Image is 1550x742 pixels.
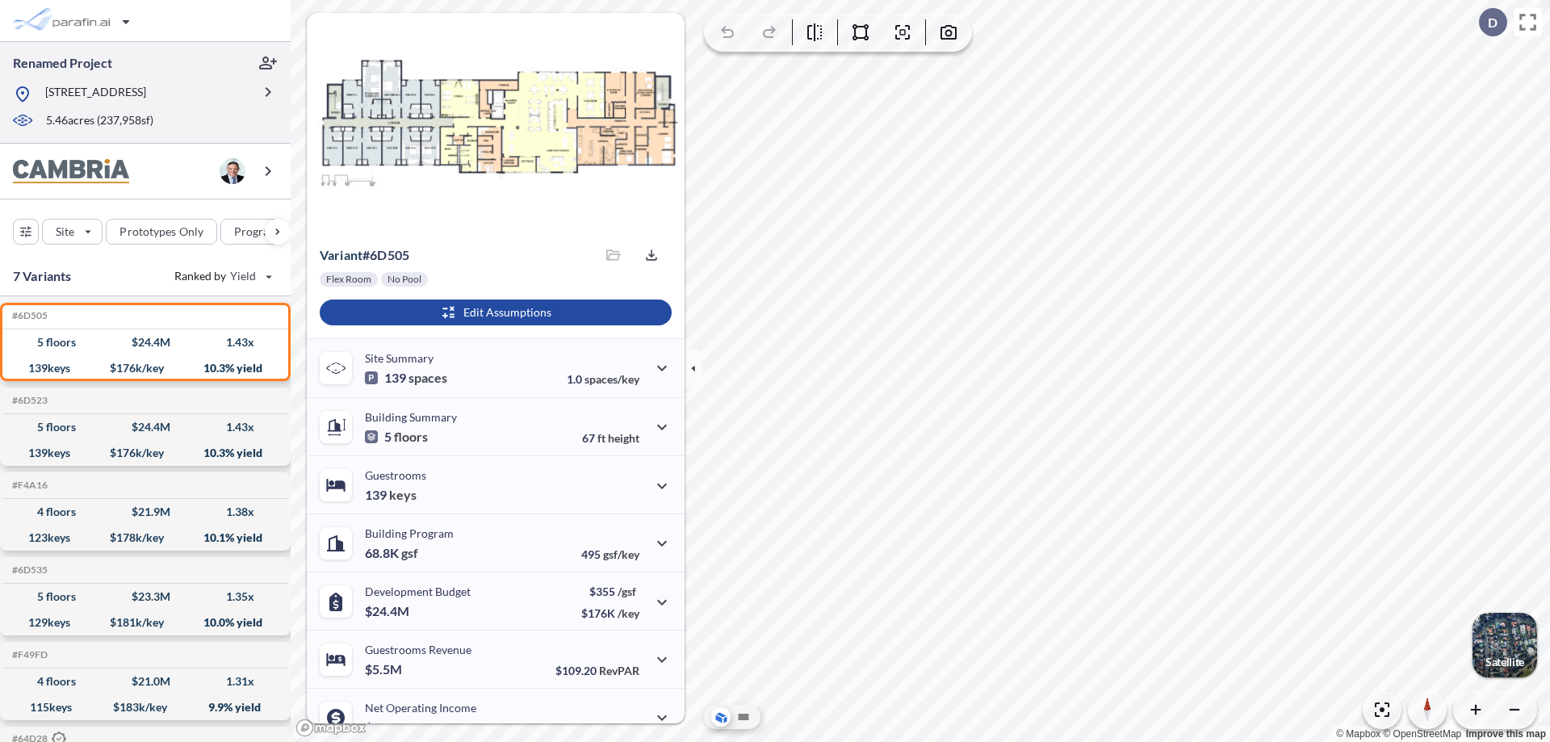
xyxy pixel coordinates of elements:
p: [STREET_ADDRESS] [45,84,146,104]
span: RevPAR [599,664,639,677]
p: 495 [581,547,639,561]
button: Prototypes Only [106,219,217,245]
p: 68.8K [365,545,418,561]
span: margin [604,722,639,736]
span: keys [389,487,417,503]
span: floors [394,429,428,445]
p: Guestrooms [365,468,426,482]
span: ft [597,431,605,445]
p: Site [56,224,74,240]
h5: Click to copy the code [9,310,48,321]
span: spaces/key [584,372,639,386]
p: 5 [365,429,428,445]
a: Mapbox homepage [295,719,367,737]
p: Flex Room [326,273,371,286]
button: Program [220,219,308,245]
p: 139 [365,370,447,386]
a: Mapbox [1336,728,1380,740]
p: Net Operating Income [365,701,476,715]
span: Variant [320,247,362,262]
span: /gsf [618,585,636,598]
h5: Click to copy the code [9,395,48,406]
button: Aerial View [711,707,731,727]
p: 139 [365,487,417,503]
span: /key [618,606,639,620]
button: Edit Assumptions [320,300,672,325]
h5: Click to copy the code [9,649,48,660]
img: Switcher Image [1472,613,1537,677]
p: 45.0% [571,722,639,736]
p: Renamed Project [13,54,112,72]
p: $24.4M [365,603,412,619]
p: 67 [582,431,639,445]
p: $5.5M [365,661,404,677]
span: gsf [401,545,418,561]
p: 7 Variants [13,266,72,286]
p: Building Program [365,526,454,540]
p: D [1488,15,1498,30]
p: Building Summary [365,410,457,424]
span: Yield [230,268,257,284]
a: Improve this map [1466,728,1546,740]
p: $355 [581,585,639,598]
p: 1.0 [567,372,639,386]
p: Site Summary [365,351,434,365]
span: height [608,431,639,445]
p: Program [234,224,279,240]
p: $2.5M [365,719,404,736]
p: Edit Assumptions [463,304,551,321]
span: spaces [408,370,447,386]
p: Development Budget [365,585,471,598]
span: gsf/key [603,547,639,561]
p: # 6d505 [320,247,409,263]
button: Site Plan [734,707,753,727]
p: 5.46 acres ( 237,958 sf) [46,112,153,130]
button: Switcher ImageSatellite [1472,613,1537,677]
p: Satellite [1485,656,1524,669]
h5: Click to copy the code [9,480,48,491]
p: Prototypes Only [119,224,203,240]
h5: Click to copy the code [9,564,48,576]
p: No Pool [387,273,421,286]
p: Guestrooms Revenue [365,643,471,656]
img: user logo [220,158,245,184]
p: $176K [581,606,639,620]
p: $109.20 [555,664,639,677]
button: Ranked by Yield [161,263,283,289]
button: Site [42,219,103,245]
a: OpenStreetMap [1383,728,1461,740]
img: BrandImage [13,159,129,184]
